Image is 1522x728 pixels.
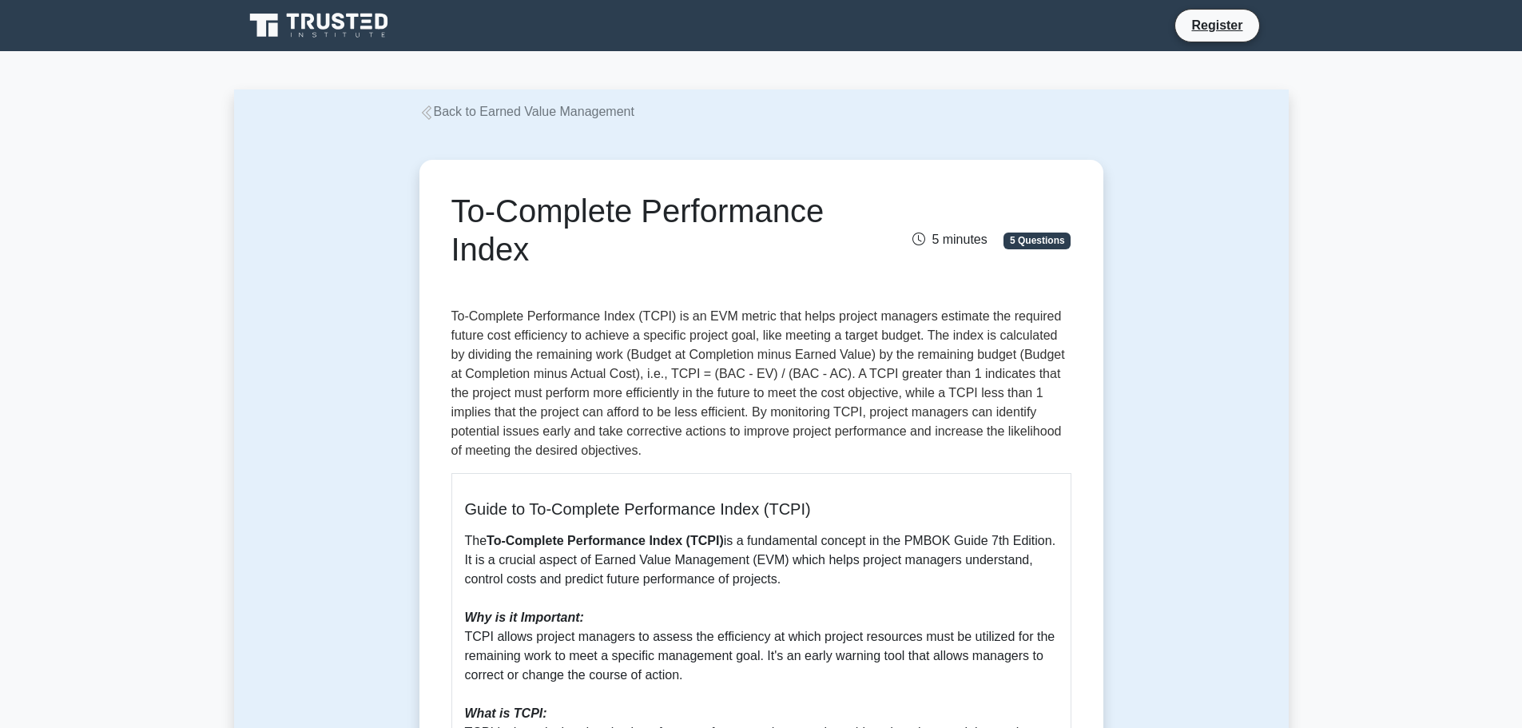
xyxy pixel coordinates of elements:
b: To-Complete Performance Index (TCPI) [487,534,724,547]
p: To-Complete Performance Index (TCPI) is an EVM metric that helps project managers estimate the re... [451,307,1071,460]
span: 5 Questions [1003,233,1071,249]
span: 5 minutes [912,233,987,246]
i: Why is it Important: [465,611,584,624]
h5: Guide to To-Complete Performance Index (TCPI) [465,499,1058,519]
a: Back to Earned Value Management [419,105,634,118]
i: What is TCPI: [465,706,547,720]
a: Register [1182,15,1252,35]
h1: To-Complete Performance Index [451,192,858,269]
